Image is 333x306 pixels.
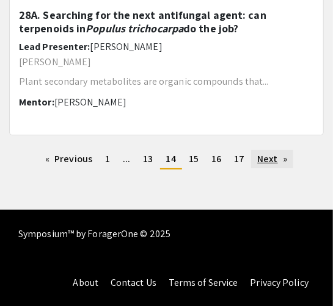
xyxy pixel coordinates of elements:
span: 13 [143,152,153,165]
span: ... [123,152,130,165]
ul: Pagination [9,150,324,169]
a: Contact Us [111,276,156,289]
a: Next page [251,150,293,168]
span: 15 [189,152,199,165]
a: About [73,276,98,289]
h5: 28A. Searching for the next antifungal agent: can terpenoids in do the job? [19,9,314,35]
a: Privacy Policy [251,276,309,289]
span: 17 [234,152,244,165]
a: Previous page [39,150,98,168]
iframe: Chat [9,251,52,297]
span: 14 [166,152,176,165]
div: Symposium™ by ForagerOne © 2025 [18,210,170,258]
h6: Lead Presenter: [19,41,314,52]
span: [PERSON_NAME] [90,40,163,53]
span: [PERSON_NAME] [54,96,126,109]
span: 16 [211,152,221,165]
span: 1 [105,152,110,165]
span: Plant secondary metabolites are organic compounds that... [19,75,269,88]
p: [PERSON_NAME] [19,57,314,67]
span: Mentor: [19,96,54,109]
em: Populus trichocarpa [86,21,183,35]
a: Terms of Service [169,276,238,289]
